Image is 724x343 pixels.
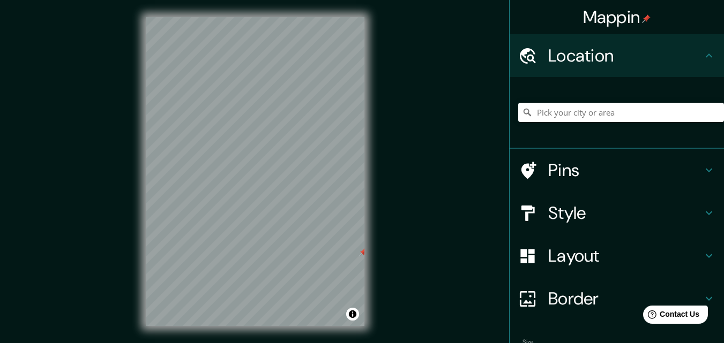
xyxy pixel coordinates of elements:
[548,202,703,224] h4: Style
[548,45,703,66] h4: Location
[510,34,724,77] div: Location
[642,14,651,23] img: pin-icon.png
[629,301,712,331] iframe: Help widget launcher
[548,159,703,181] h4: Pins
[146,17,364,326] canvas: Map
[583,6,651,28] h4: Mappin
[510,149,724,192] div: Pins
[548,245,703,266] h4: Layout
[518,103,724,122] input: Pick your city or area
[510,192,724,234] div: Style
[548,288,703,309] h4: Border
[510,234,724,277] div: Layout
[346,308,359,321] button: Toggle attribution
[510,277,724,320] div: Border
